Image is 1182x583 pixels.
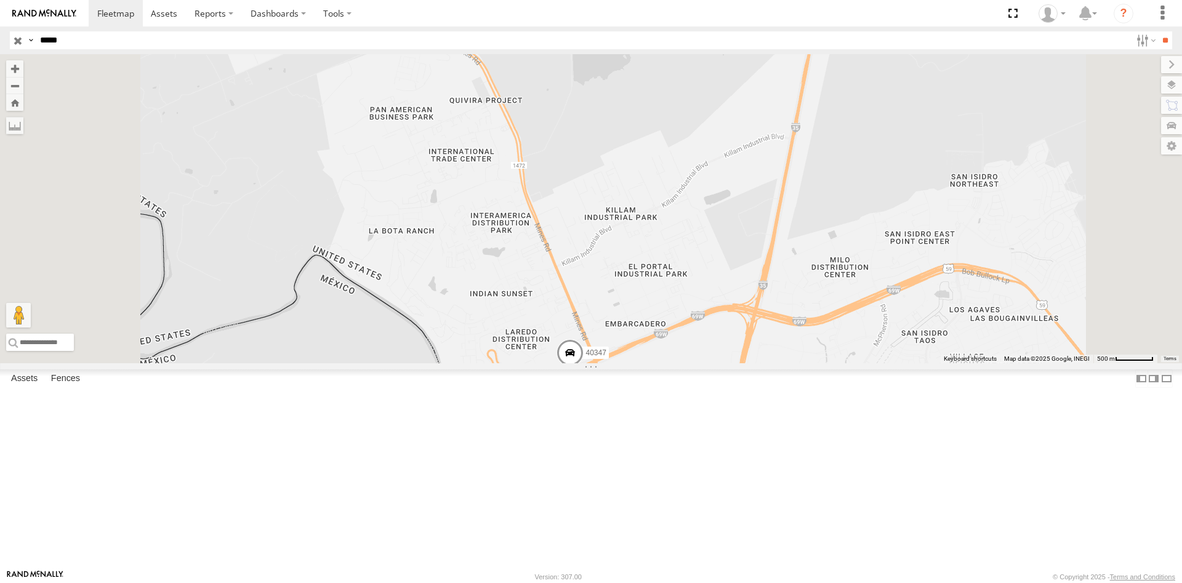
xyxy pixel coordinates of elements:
[1093,355,1157,363] button: Map Scale: 500 m per 59 pixels
[45,370,86,387] label: Fences
[6,77,23,94] button: Zoom out
[1164,356,1176,361] a: Terms (opens in new tab)
[7,571,63,583] a: Visit our Website
[1132,31,1158,49] label: Search Filter Options
[944,355,997,363] button: Keyboard shortcuts
[1004,355,1090,362] span: Map data ©2025 Google, INEGI
[1148,369,1160,387] label: Dock Summary Table to the Right
[1097,355,1115,362] span: 500 m
[1034,4,1070,23] div: Juan Lopez
[586,349,606,358] span: 40347
[1053,573,1175,581] div: © Copyright 2025 -
[1114,4,1133,23] i: ?
[6,94,23,111] button: Zoom Home
[6,303,31,328] button: Drag Pegman onto the map to open Street View
[6,117,23,134] label: Measure
[1160,369,1173,387] label: Hide Summary Table
[535,573,582,581] div: Version: 307.00
[26,31,36,49] label: Search Query
[12,9,76,18] img: rand-logo.svg
[5,370,44,387] label: Assets
[6,60,23,77] button: Zoom in
[1135,369,1148,387] label: Dock Summary Table to the Left
[1161,137,1182,155] label: Map Settings
[1110,573,1175,581] a: Terms and Conditions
